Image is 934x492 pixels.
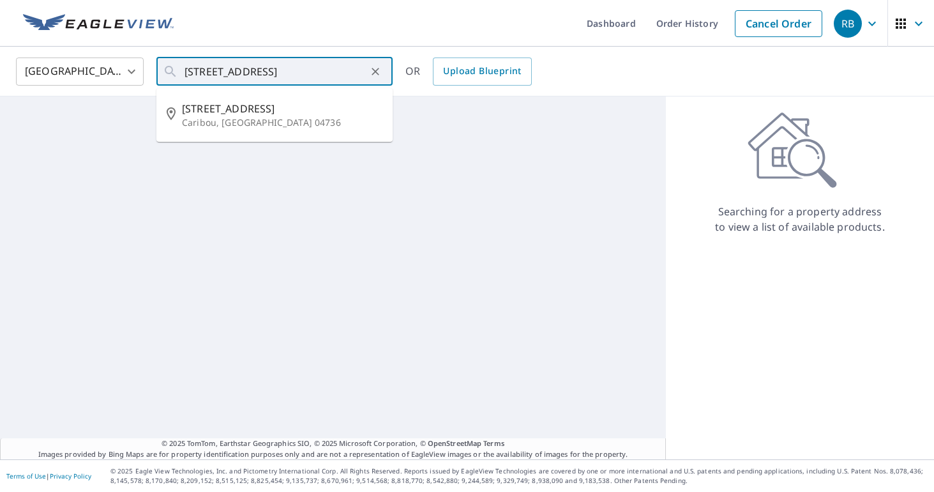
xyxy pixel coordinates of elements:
[834,10,862,38] div: RB
[443,63,521,79] span: Upload Blueprint
[405,58,532,86] div: OR
[735,10,822,37] a: Cancel Order
[182,101,382,116] span: [STREET_ADDRESS]
[366,63,384,81] button: Clear
[483,438,504,448] a: Terms
[182,116,382,129] p: Caribou, [GEOGRAPHIC_DATA] 04736
[50,472,91,480] a: Privacy Policy
[16,54,144,89] div: [GEOGRAPHIC_DATA]
[162,438,504,449] span: © 2025 TomTom, Earthstar Geographics SIO, © 2025 Microsoft Corporation, ©
[714,204,885,234] p: Searching for a property address to view a list of available products.
[433,58,531,86] a: Upload Blueprint
[23,14,174,33] img: EV Logo
[428,438,481,448] a: OpenStreetMap
[110,466,928,486] p: © 2025 Eagle View Technologies, Inc. and Pictometry International Corp. All Rights Reserved. Repo...
[185,54,366,89] input: Search by address or latitude-longitude
[6,472,46,480] a: Terms of Use
[6,472,91,480] p: |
